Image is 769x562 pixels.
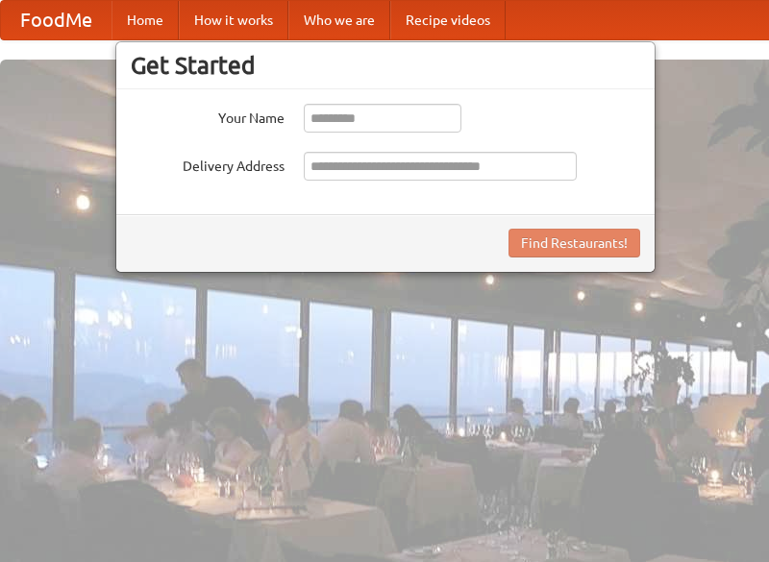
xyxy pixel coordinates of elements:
a: How it works [179,1,288,39]
button: Find Restaurants! [509,229,640,257]
a: Who we are [288,1,390,39]
label: Your Name [131,104,285,128]
a: Home [112,1,179,39]
h3: Get Started [131,51,640,80]
a: FoodMe [1,1,112,39]
a: Recipe videos [390,1,506,39]
label: Delivery Address [131,152,285,176]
